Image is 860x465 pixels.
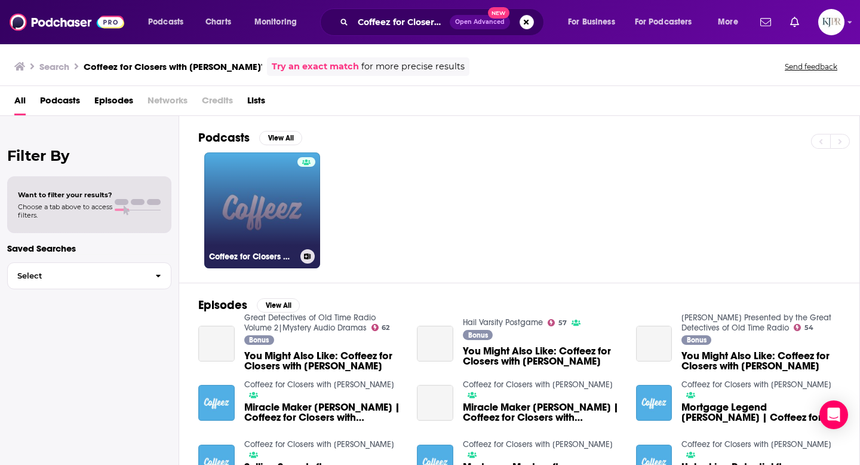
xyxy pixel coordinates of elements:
[417,326,453,362] a: You Might Also Like: Coffeez for Closers with Joe Shalaby
[331,8,555,36] div: Search podcasts, credits, & more...
[463,402,622,423] a: Miracle Maker Tim Storey | Coffeez for Closers with Joe Shalaby Ep. 61
[198,13,238,32] a: Charts
[819,400,848,429] div: Open Intercom Messenger
[198,298,247,313] h2: Episodes
[244,351,403,371] span: You Might Also Like: Coffeez for Closers with [PERSON_NAME]
[463,346,622,366] a: You Might Also Like: Coffeez for Closers with Joe Shalaby
[755,12,776,32] a: Show notifications dropdown
[209,252,296,262] h3: Coffeez for Closers with [PERSON_NAME]
[148,14,183,30] span: Podcasts
[560,13,630,32] button: open menu
[198,130,302,145] a: PodcastsView All
[18,203,112,219] span: Choose a tab above to access filters.
[7,243,171,254] p: Saved Searches
[636,385,672,421] img: Mortgage Legend Willie Newman | Coffeez for Closers with Joe Shalaby Ep. 33
[417,385,453,421] a: Miracle Maker Tim Storey | Coffeez for Closers with Joe Shalaby Ep. 61
[681,402,840,423] a: Mortgage Legend Willie Newman | Coffeez for Closers with Joe Shalaby Ep. 33
[681,313,831,333] a: Sam Spade Presented by the Great Detectives of Old Time Radio
[257,298,300,313] button: View All
[468,332,488,339] span: Bonus
[635,14,692,30] span: For Podcasters
[818,9,844,35] button: Show profile menu
[246,13,312,32] button: open menu
[244,402,403,423] span: Miracle Maker [PERSON_NAME] | Coffeez for Closers with [PERSON_NAME] Ep. 61
[361,60,465,74] span: for more precise results
[681,351,840,371] span: You Might Also Like: Coffeez for Closers with [PERSON_NAME]
[8,272,146,280] span: Select
[804,325,813,331] span: 54
[10,11,124,33] img: Podchaser - Follow, Share and Rate Podcasts
[353,13,450,32] input: Search podcasts, credits, & more...
[148,91,188,115] span: Networks
[254,14,297,30] span: Monitoring
[818,9,844,35] img: User Profile
[198,298,300,313] a: EpisodesView All
[198,326,235,362] a: You Might Also Like: Coffeez for Closers with Joe Shalaby
[781,62,841,72] button: Send feedback
[204,152,320,268] a: Coffeez for Closers with [PERSON_NAME]
[371,324,390,331] a: 62
[39,61,69,72] h3: Search
[14,91,26,115] a: All
[681,351,840,371] a: You Might Also Like: Coffeez for Closers with Joe Shalaby
[463,317,543,328] a: Hail Varsity Postgame
[636,326,672,362] a: You Might Also Like: Coffeez for Closers with Joe Shalaby
[202,91,233,115] span: Credits
[818,9,844,35] span: Logged in as KJPRpodcast
[718,14,738,30] span: More
[681,402,840,423] span: Mortgage Legend [PERSON_NAME] | Coffeez for Closers with [PERSON_NAME] Ep. 33
[681,380,831,390] a: Coffeez for Closers with Joe Shalaby
[244,313,376,333] a: Great Detectives of Old Time Radio Volume 2|Mystery Audio Dramas
[205,14,231,30] span: Charts
[463,439,613,449] a: Coffeez for Closers with Joe Shalaby
[94,91,133,115] a: Episodes
[244,380,394,390] a: Coffeez for Closers with Joe Shalaby
[382,325,389,331] span: 62
[463,402,622,423] span: Miracle Maker [PERSON_NAME] | Coffeez for Closers with [PERSON_NAME] Ep. 61
[687,336,707,344] span: Bonus
[681,439,831,449] a: Coffeez for Closers with Joe Shalaby
[7,147,171,164] h2: Filter By
[249,336,269,344] span: Bonus
[463,380,613,390] a: Coffeez for Closers with Joe Shalaby
[272,60,359,74] a: Try an exact match
[259,131,302,145] button: View All
[463,346,622,366] span: You Might Also Like: Coffeez for Closers with [PERSON_NAME]
[198,385,235,421] img: Miracle Maker Tim Storey | Coffeez for Closers with Joe Shalaby Ep. 61
[627,13,709,32] button: open menu
[84,61,262,72] h3: Coffeez for Closers with [PERSON_NAME]'
[244,351,403,371] a: You Might Also Like: Coffeez for Closers with Joe Shalaby
[785,12,804,32] a: Show notifications dropdown
[140,13,199,32] button: open menu
[7,262,171,289] button: Select
[450,15,510,29] button: Open AdvancedNew
[455,19,505,25] span: Open Advanced
[548,319,567,326] a: 57
[198,130,250,145] h2: Podcasts
[568,14,615,30] span: For Business
[40,91,80,115] a: Podcasts
[244,402,403,423] a: Miracle Maker Tim Storey | Coffeez for Closers with Joe Shalaby Ep. 61
[247,91,265,115] a: Lists
[794,324,813,331] a: 54
[18,191,112,199] span: Want to filter your results?
[244,439,394,449] a: Coffeez for Closers with Joe Shalaby
[488,7,509,19] span: New
[558,320,567,326] span: 57
[709,13,753,32] button: open menu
